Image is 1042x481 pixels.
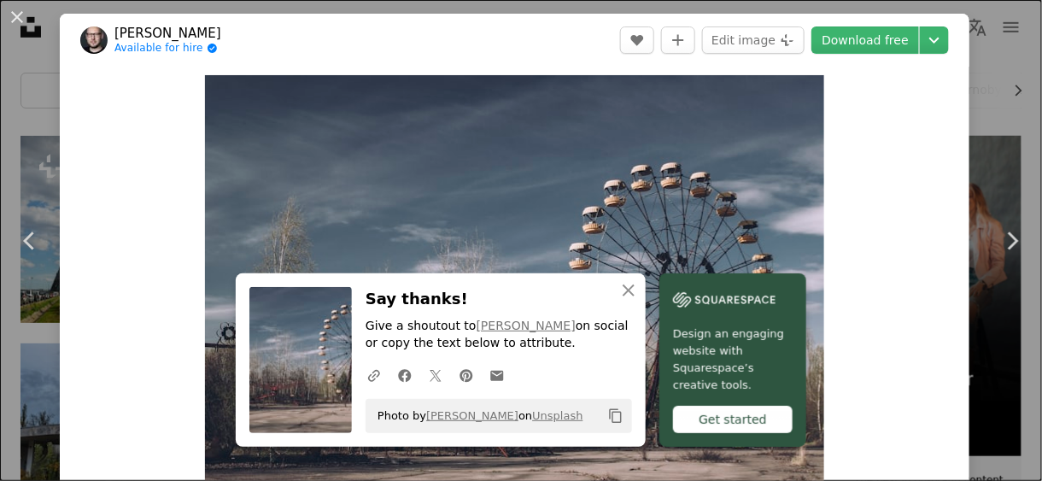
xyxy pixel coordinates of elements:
[920,26,949,54] button: Choose download size
[982,159,1042,323] a: Next
[661,26,695,54] button: Add to Collection
[673,325,793,393] span: Design an engaging website with Squarespace’s creative tools.
[366,287,632,312] h3: Say thanks!
[420,358,451,392] a: Share on Twitter
[366,319,632,353] p: Give a shoutout to on social or copy the text below to attribute.
[114,42,221,56] a: Available for hire
[426,409,518,422] a: [PERSON_NAME]
[811,26,919,54] a: Download free
[80,26,108,54] img: Go to Mads Eneqvist's profile
[620,26,654,54] button: Like
[482,358,512,392] a: Share over email
[114,25,221,42] a: [PERSON_NAME]
[673,406,793,433] div: Get started
[477,320,576,333] a: [PERSON_NAME]
[451,358,482,392] a: Share on Pinterest
[369,402,583,430] span: Photo by on
[389,358,420,392] a: Share on Facebook
[673,287,776,313] img: file-1606177908946-d1eed1cbe4f5image
[601,402,630,431] button: Copy to clipboard
[659,273,806,447] a: Design an engaging website with Squarespace’s creative tools.Get started
[702,26,805,54] button: Edit image
[532,409,582,422] a: Unsplash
